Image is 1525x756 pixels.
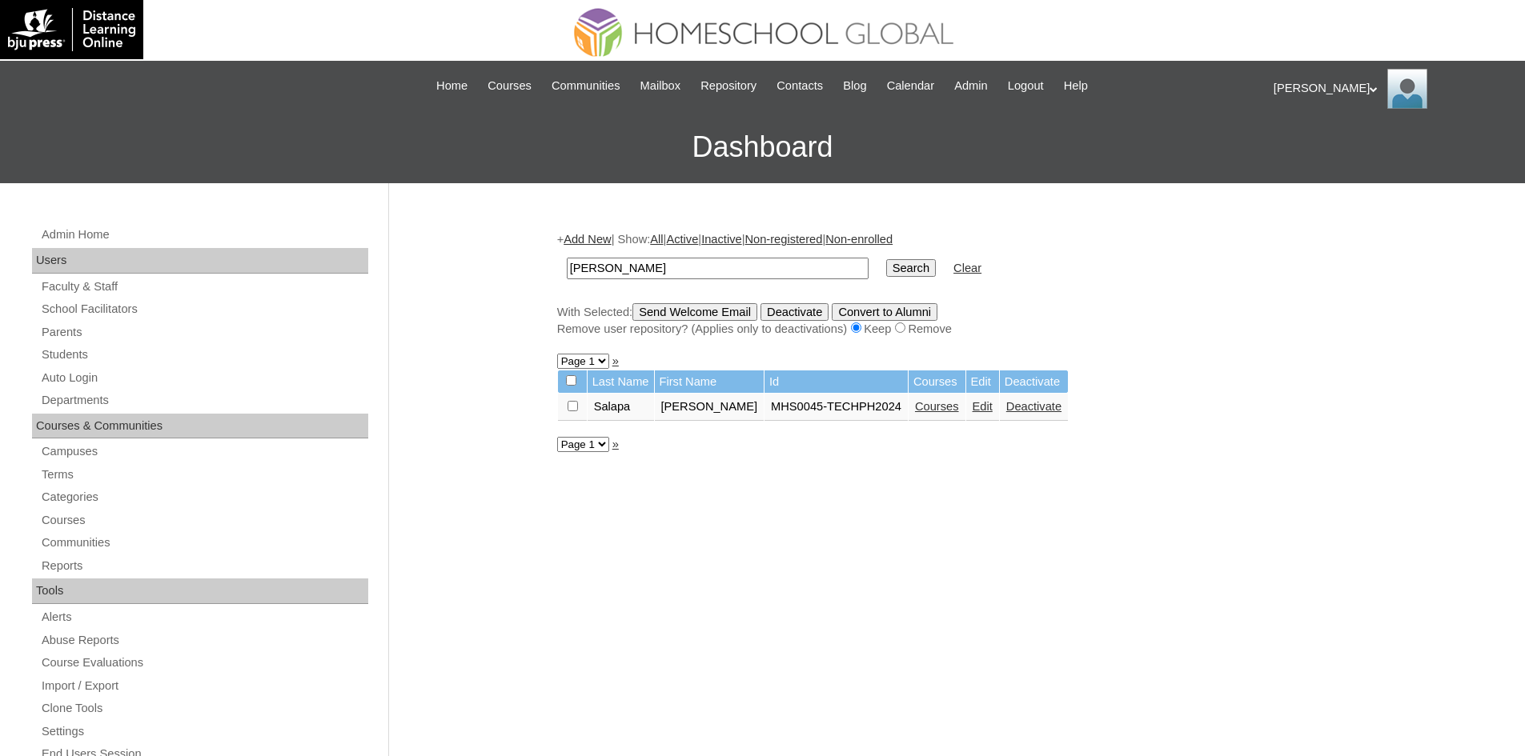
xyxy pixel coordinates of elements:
[32,248,368,274] div: Users
[765,394,908,421] td: MHS0045-TECHPH2024
[588,394,654,421] td: Salapa
[40,698,368,718] a: Clone Tools
[655,394,765,421] td: [PERSON_NAME]
[1008,77,1044,95] span: Logout
[40,345,368,365] a: Students
[825,233,893,246] a: Non-enrolled
[40,465,368,485] a: Terms
[769,77,831,95] a: Contacts
[655,370,765,394] td: First Name
[701,233,742,246] a: Inactive
[564,233,611,246] a: Add New
[40,368,368,388] a: Auto Login
[915,400,959,413] a: Courses
[488,77,532,95] span: Courses
[973,400,993,413] a: Edit
[612,354,619,367] a: »
[832,303,937,321] input: Convert to Alumni
[40,299,368,319] a: School Facilitators
[666,233,698,246] a: Active
[612,438,619,450] a: »
[40,607,368,627] a: Alerts
[32,578,368,604] div: Tools
[692,77,765,95] a: Repository
[843,77,866,95] span: Blog
[1274,69,1509,109] div: [PERSON_NAME]
[1000,370,1068,394] td: Deactivate
[40,556,368,576] a: Reports
[777,77,823,95] span: Contacts
[966,370,999,394] td: Edit
[8,8,135,51] img: logo-white.png
[953,262,981,274] a: Clear
[544,77,628,95] a: Communities
[40,630,368,650] a: Abuse Reports
[40,277,368,297] a: Faculty & Staff
[1064,77,1088,95] span: Help
[632,77,689,95] a: Mailbox
[480,77,540,95] a: Courses
[40,653,368,673] a: Course Evaluations
[557,303,1350,338] div: With Selected:
[40,533,368,553] a: Communities
[40,676,368,696] a: Import / Export
[40,225,368,245] a: Admin Home
[436,77,468,95] span: Home
[879,77,942,95] a: Calendar
[1006,400,1061,413] a: Deactivate
[588,370,654,394] td: Last Name
[744,233,822,246] a: Non-registered
[557,231,1350,337] div: + | Show: | | | |
[40,722,368,742] a: Settings
[32,414,368,439] div: Courses & Communities
[1000,77,1052,95] a: Logout
[650,233,663,246] a: All
[632,303,757,321] input: Send Welcome Email
[946,77,996,95] a: Admin
[760,303,829,321] input: Deactivate
[40,510,368,530] a: Courses
[700,77,756,95] span: Repository
[909,370,965,394] td: Courses
[8,111,1517,183] h3: Dashboard
[40,390,368,410] a: Departments
[640,77,681,95] span: Mailbox
[1056,77,1096,95] a: Help
[557,321,1350,338] div: Remove user repository? (Applies only to deactivations) Keep Remove
[835,77,874,95] a: Blog
[954,77,988,95] span: Admin
[765,370,908,394] td: Id
[40,322,368,342] a: Parents
[40,442,368,462] a: Campuses
[886,259,936,277] input: Search
[552,77,620,95] span: Communities
[428,77,476,95] a: Home
[887,77,934,95] span: Calendar
[1387,69,1427,109] img: Ariane Ebuen
[40,487,368,507] a: Categories
[567,258,869,279] input: Search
